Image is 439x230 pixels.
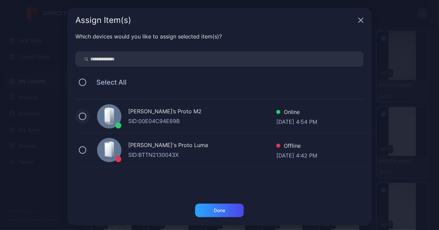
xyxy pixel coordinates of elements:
div: Which devices would you like to assign selected item(s)? [75,32,364,40]
div: SID: 00E04C94E89B [128,117,276,125]
div: Online [276,108,317,118]
div: [DATE] 4:42 PM [276,151,317,158]
div: Assign Item(s) [75,16,355,24]
div: [PERSON_NAME]’s Proto M2 [128,107,276,117]
div: Offline [276,142,317,151]
span: Select All [90,78,126,86]
div: [DATE] 4:54 PM [276,118,317,124]
div: SID: BTTN2130043X [128,151,276,159]
div: Done [214,208,225,213]
div: [PERSON_NAME]'s Proto Luma [128,141,276,151]
button: Done [195,204,244,217]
